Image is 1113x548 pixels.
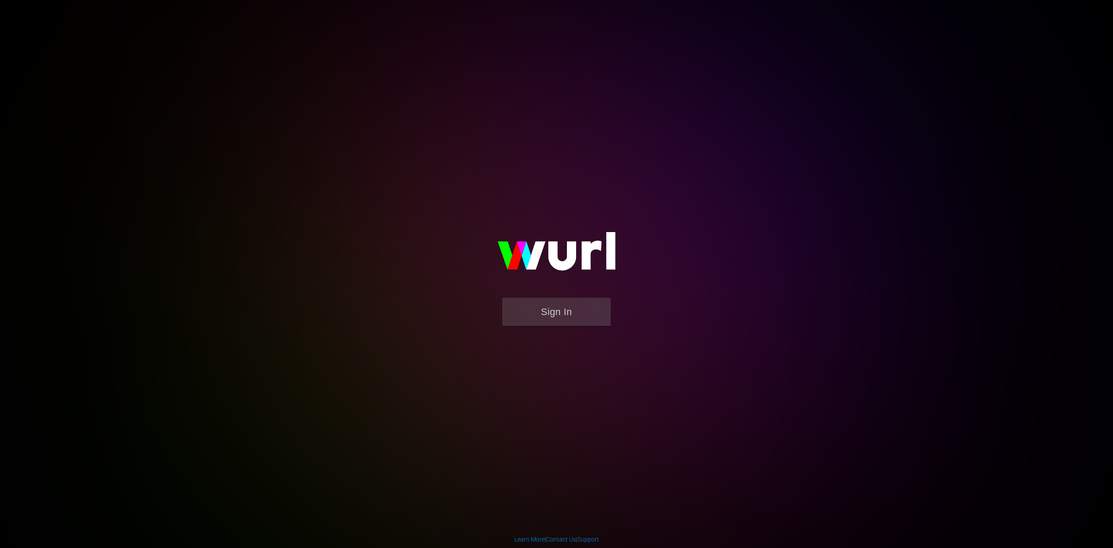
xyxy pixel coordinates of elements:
a: Support [577,536,599,543]
button: Sign In [502,298,611,326]
div: | | [514,535,599,544]
img: wurl-logo-on-black-223613ac3d8ba8fe6dc639794a292ebdb59501304c7dfd60c99c58986ef67473.svg [470,213,643,298]
a: Contact Us [546,536,576,543]
a: Learn More [514,536,545,543]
